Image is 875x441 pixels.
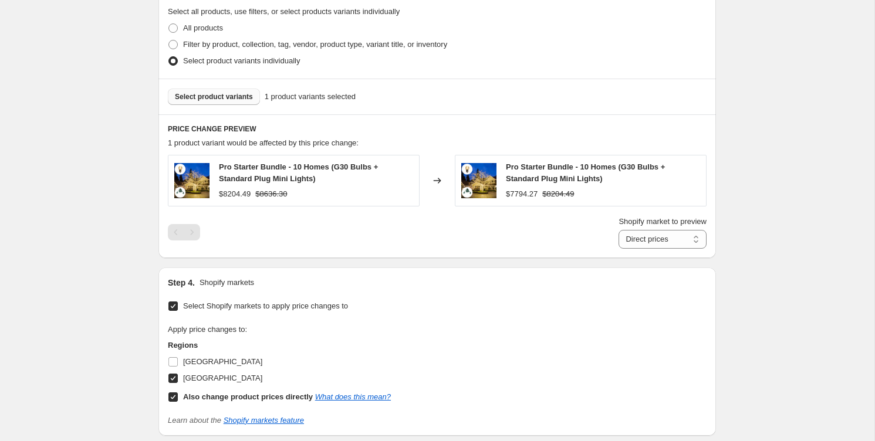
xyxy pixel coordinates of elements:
h3: Regions [168,340,391,351]
span: Select all products, use filters, or select products variants individually [168,7,400,16]
h2: Step 4. [168,277,195,289]
div: $8204.49 [219,188,251,200]
strike: $8636.30 [255,188,287,200]
span: Filter by product, collection, tag, vendor, product type, variant title, or inventory [183,40,447,49]
b: Also change product prices directly [183,392,313,401]
strike: $8204.49 [542,188,574,200]
span: All products [183,23,223,32]
span: Select Shopify markets to apply price changes to [183,301,348,310]
span: Shopify market to preview [619,217,707,226]
span: [GEOGRAPHIC_DATA] [183,374,262,382]
span: Pro Starter Bundle - 10 Homes (G30 Bulbs + Standard Plug Mini Lights) [219,162,378,183]
span: 1 product variant would be affected by this price change: [168,138,359,147]
span: Pro Starter Bundle - 10 Homes (G30 Bulbs + Standard Plug Mini Lights) [506,162,665,183]
button: Select product variants [168,89,260,105]
h6: PRICE CHANGE PREVIEW [168,124,707,134]
img: 10-Home-Kit-G30-Stackable_1_80x.jpg [174,163,210,198]
span: 1 product variants selected [265,91,356,103]
span: Select product variants individually [183,56,300,65]
img: 10-Home-Kit-G30-Stackable_1_80x.jpg [461,163,496,198]
p: Shopify markets [200,277,254,289]
a: What does this mean? [315,392,391,401]
span: Select product variants [175,92,253,101]
span: Apply price changes to: [168,325,247,334]
nav: Pagination [168,224,200,240]
a: Shopify markets feature [224,416,304,425]
i: Learn about the [168,416,304,425]
span: [GEOGRAPHIC_DATA] [183,357,262,366]
div: $7794.27 [506,188,538,200]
